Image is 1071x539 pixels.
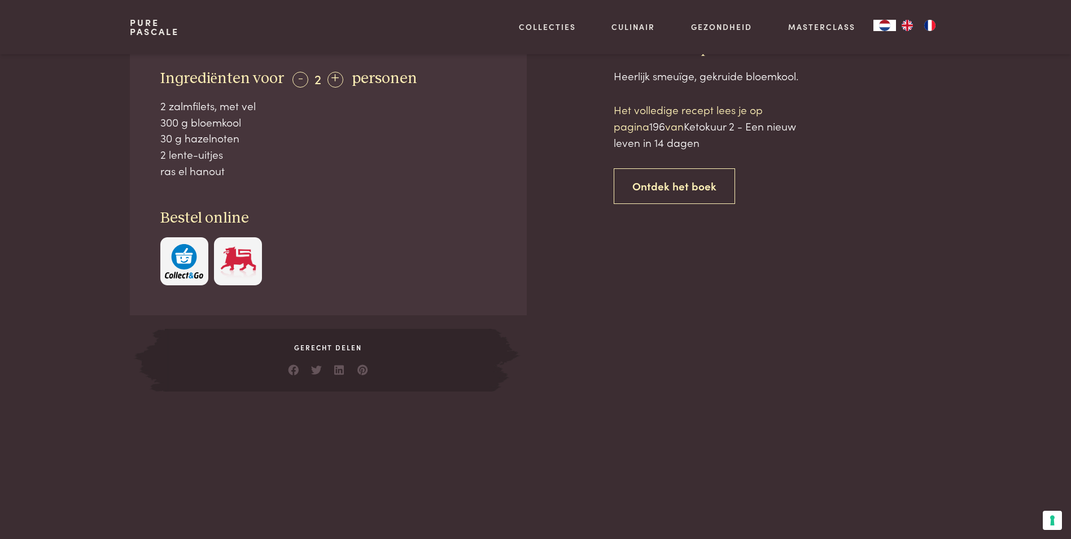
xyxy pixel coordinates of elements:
[614,118,796,150] span: Ketokuur 2 - Een nieuw leven in 14 dagen
[519,21,576,33] a: Collecties
[352,71,417,86] span: personen
[292,72,308,88] div: -
[1043,511,1062,530] button: Uw voorkeuren voor toestemming voor trackingtechnologieën
[873,20,896,31] div: Language
[788,21,855,33] a: Masterclass
[130,18,179,36] a: PurePascale
[165,342,491,353] span: Gerecht delen
[314,69,321,88] span: 2
[649,118,665,133] span: 196
[160,163,497,179] div: ras el hanout
[896,20,941,31] ul: Language list
[160,71,284,86] span: Ingrediënten voor
[691,21,752,33] a: Gezondheid
[327,72,343,88] div: +
[873,20,896,31] a: NL
[614,68,941,84] div: Heerlijk smeuïge, gekruide bloemkool.
[160,130,497,146] div: 30 g hazelnoten
[611,21,655,33] a: Culinair
[160,146,497,163] div: 2 lente-uitjes
[219,244,257,279] img: Delhaize
[614,168,735,204] a: Ontdek het boek
[614,102,806,150] p: Het volledige recept lees je op pagina van
[160,208,497,228] h3: Bestel online
[873,20,941,31] aside: Language selected: Nederlands
[165,244,203,279] img: c308188babc36a3a401bcb5cb7e020f4d5ab42f7cacd8327e500463a43eeb86c.svg
[160,114,497,131] div: 300 g bloemkool
[160,98,497,114] div: 2 zalmfilets, met vel
[919,20,941,31] a: FR
[896,20,919,31] a: EN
